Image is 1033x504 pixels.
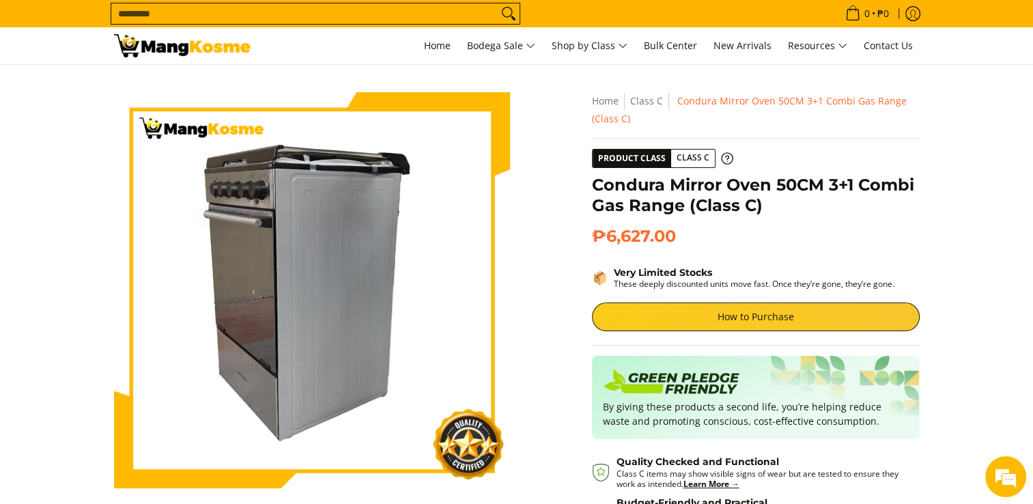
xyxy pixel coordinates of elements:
[114,34,251,57] img: Condura Mirror Oven 50CM 3+1 Combi Gas Range (Class C) | Mang Kosme
[637,27,704,64] a: Bulk Center
[592,226,676,247] span: ₱6,627.00
[671,150,715,167] span: Class C
[603,367,739,400] img: Badge sustainability green pledge friendly
[713,39,772,52] span: New Arrivals
[592,303,920,331] a: How to Purchase
[545,27,634,64] a: Shop by Class
[592,175,920,216] h1: Condura Mirror Oven 50CM 3+1 Combi Gas Range (Class C)
[592,94,907,125] span: Condura Mirror Oven 50CM 3+1 Combi Gas Range (Class C)
[264,27,920,64] nav: Main Menu
[417,27,457,64] a: Home
[603,400,909,428] p: By giving these products a second life, you’re helping reduce waste and promoting conscious, cost...
[864,39,913,52] span: Contact Us
[114,92,510,488] img: Condura Mirror Oven 50CM 3+1 Combi Gas Range (Class C)
[592,94,619,107] a: Home
[224,7,257,40] div: Minimize live chat window
[614,279,894,289] p: These deeply discounted units move fast. Once they’re gone, they’re gone.
[552,38,627,55] span: Shop by Class
[857,27,920,64] a: Contact Us
[617,468,906,489] p: Class C items may show visible signs of wear but are tested to ensure they work as intended.
[617,456,779,468] strong: Quality Checked and Functional
[841,6,893,21] span: •
[460,27,542,64] a: Bodega Sale
[875,9,891,18] span: ₱0
[614,266,712,279] strong: Very Limited Stocks
[498,3,520,24] button: Search
[788,38,847,55] span: Resources
[630,94,663,107] a: Class C
[683,478,739,490] a: Learn More →
[467,38,535,55] span: Bodega Sale
[79,160,188,298] span: We're online!
[593,150,671,167] span: Product Class
[707,27,778,64] a: New Arrivals
[862,9,872,18] span: 0
[592,92,920,128] nav: Breadcrumbs
[781,27,854,64] a: Resources
[7,348,260,396] textarea: Type your message and hit 'Enter'
[424,39,451,52] span: Home
[71,76,229,94] div: Chat with us now
[644,39,697,52] span: Bulk Center
[592,149,733,168] a: Product Class Class C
